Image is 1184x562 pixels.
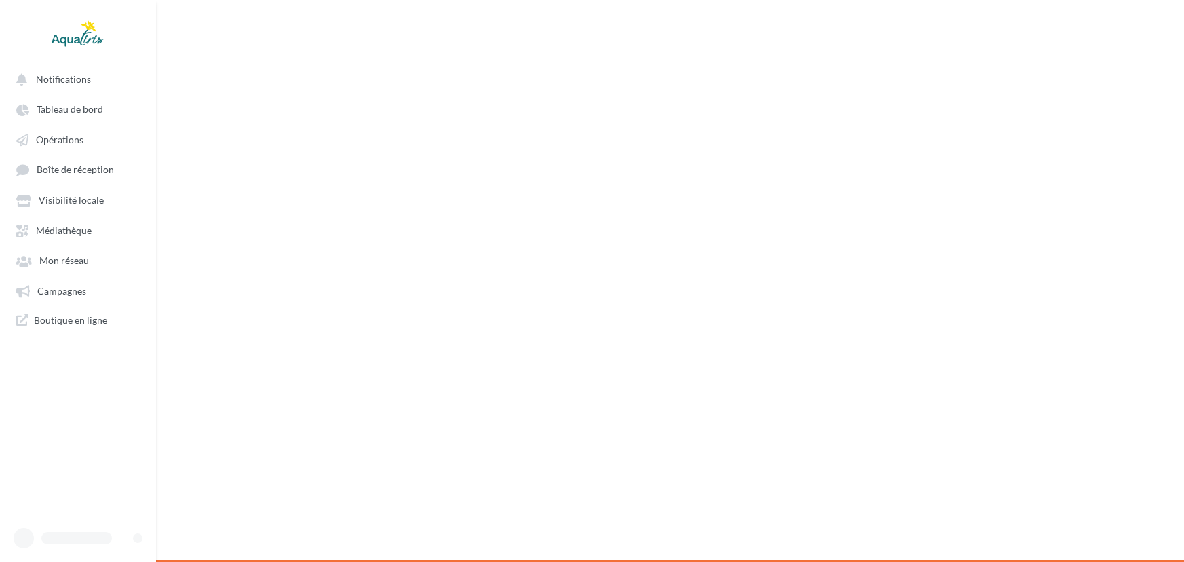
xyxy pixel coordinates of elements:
span: Notifications [36,73,91,85]
span: Opérations [36,134,83,145]
a: Campagnes [8,278,148,303]
a: Opérations [8,127,148,151]
span: Campagnes [37,285,86,297]
a: Tableau de bord [8,96,148,121]
span: Boutique en ligne [34,314,107,326]
a: Visibilité locale [8,187,148,212]
span: Médiathèque [36,225,92,236]
a: Mon réseau [8,248,148,272]
span: Visibilité locale [39,195,104,206]
span: Boîte de réception [37,164,114,176]
a: Médiathèque [8,218,148,242]
button: Notifications [8,67,142,91]
span: Tableau de bord [37,104,103,115]
span: Mon réseau [39,255,89,267]
a: Boîte de réception [8,157,148,182]
a: Boutique en ligne [8,308,148,332]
